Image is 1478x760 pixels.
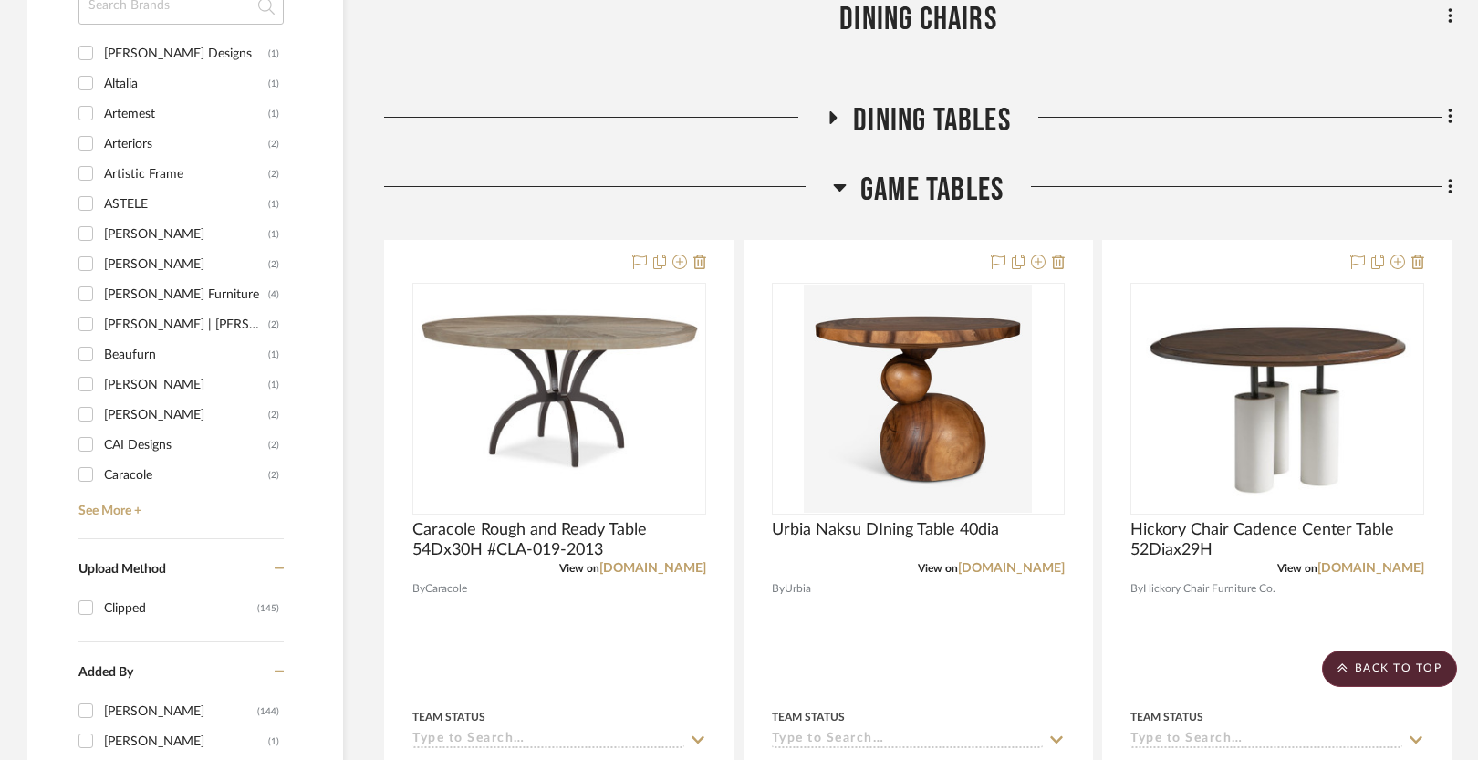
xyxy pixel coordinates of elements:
div: Beaufurn [104,340,268,370]
span: View on [1277,563,1317,574]
div: (4) [268,280,279,309]
div: (1) [268,340,279,370]
img: Hickory Chair Cadence Center Table 52Diax29H [1133,285,1422,513]
div: (145) [257,594,279,623]
div: [PERSON_NAME] | [PERSON_NAME] [104,310,268,339]
span: Game Tables [860,171,1004,210]
div: (1) [268,220,279,249]
div: Team Status [412,709,485,725]
div: (2) [268,461,279,490]
scroll-to-top-button: BACK TO TOP [1322,651,1457,687]
span: Dining Tables [853,101,1011,141]
span: Upload Method [78,563,166,576]
span: View on [918,563,958,574]
div: Team Status [772,709,845,725]
span: Added By [78,666,133,679]
div: (1) [268,190,279,219]
span: By [772,580,785,598]
div: Arteriors [104,130,268,159]
span: Hickory Chair Cadence Center Table 52Diax29H [1130,520,1424,560]
div: [PERSON_NAME] [104,401,268,430]
div: (2) [268,310,279,339]
div: Team Status [1130,709,1203,725]
a: See More + [74,490,284,519]
span: By [1130,580,1143,598]
div: (2) [268,401,279,430]
div: 0 [773,284,1065,514]
a: [DOMAIN_NAME] [1317,562,1424,575]
input: Type to Search… [1130,732,1402,749]
div: ASTELE [104,190,268,219]
span: Caracole [425,580,467,598]
div: Artistic Frame [104,160,268,189]
div: [PERSON_NAME] [104,250,268,279]
div: (2) [268,431,279,460]
div: Artemest [104,99,268,129]
div: (1) [268,370,279,400]
img: Caracole Rough and Ready Table 54Dx30H #CLA-019-2013 [414,308,704,489]
div: CAI Designs [104,431,268,460]
img: Urbia Naksu DIning Table 40dia [804,285,1032,513]
div: [PERSON_NAME] Designs [104,39,268,68]
div: (2) [268,160,279,189]
div: Clipped [104,594,257,623]
div: Altalia [104,69,268,99]
div: (1) [268,99,279,129]
div: (1) [268,69,279,99]
div: [PERSON_NAME] [104,697,257,726]
div: (2) [268,130,279,159]
a: [DOMAIN_NAME] [958,562,1065,575]
div: (1) [268,727,279,756]
div: (1) [268,39,279,68]
div: [PERSON_NAME] [104,727,268,756]
a: [DOMAIN_NAME] [599,562,706,575]
span: View on [559,563,599,574]
div: [PERSON_NAME] [104,370,268,400]
span: Hickory Chair Furniture Co. [1143,580,1275,598]
input: Type to Search… [412,732,684,749]
span: Urbia [785,580,811,598]
span: By [412,580,425,598]
div: (144) [257,697,279,726]
div: [PERSON_NAME] Furniture [104,280,268,309]
div: [PERSON_NAME] [104,220,268,249]
input: Type to Search… [772,732,1044,749]
div: Caracole [104,461,268,490]
span: Urbia Naksu DIning Table 40dia [772,520,999,540]
span: Caracole Rough and Ready Table 54Dx30H #CLA-019-2013 [412,520,706,560]
div: (2) [268,250,279,279]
